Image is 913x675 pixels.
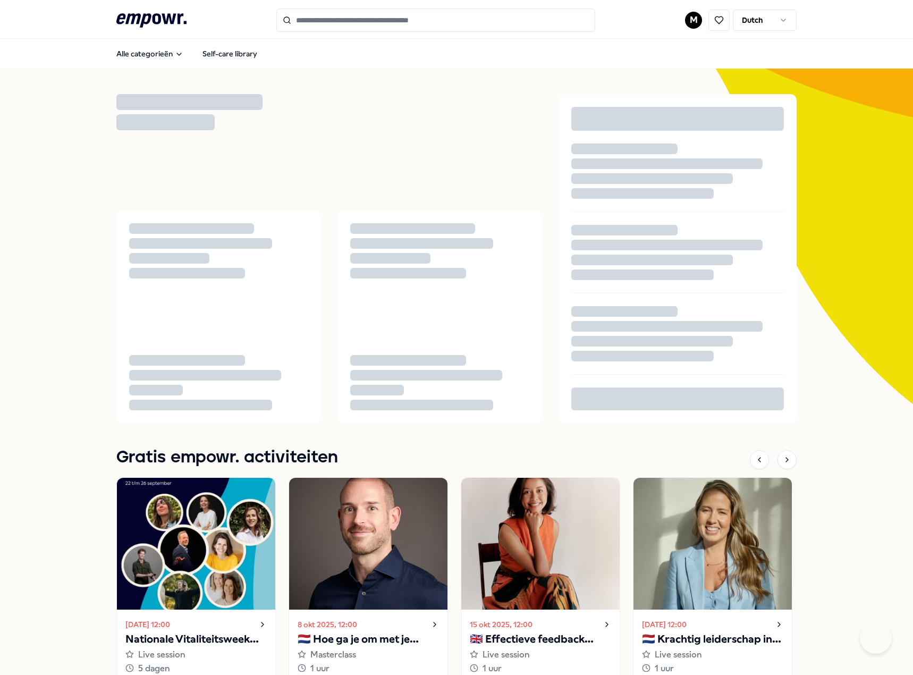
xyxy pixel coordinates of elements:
p: Nationale Vitaliteitsweek 2025 [125,631,267,648]
div: Masterclass [298,648,439,662]
button: Alle categorieën [108,43,192,64]
img: activity image [461,478,620,610]
a: Self-care library [194,43,266,64]
input: Search for products, categories or subcategories [276,9,595,32]
h1: Gratis empowr. activiteiten [116,444,338,471]
div: Live session [642,648,783,662]
img: activity image [633,478,792,610]
time: [DATE] 12:00 [642,619,687,630]
p: 🇬🇧 Effectieve feedback geven en ontvangen [470,631,611,648]
iframe: Help Scout Beacon - Open [860,622,892,654]
div: Live session [125,648,267,662]
img: activity image [117,478,275,610]
div: Live session [470,648,611,662]
p: 🇳🇱 Hoe ga je om met je innerlijke criticus? [298,631,439,648]
img: activity image [289,478,447,610]
nav: Main [108,43,266,64]
p: 🇳🇱 Krachtig leiderschap in uitdagende situaties [642,631,783,648]
button: M [685,12,702,29]
time: 8 okt 2025, 12:00 [298,619,357,630]
time: [DATE] 12:00 [125,619,170,630]
time: 15 okt 2025, 12:00 [470,619,532,630]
